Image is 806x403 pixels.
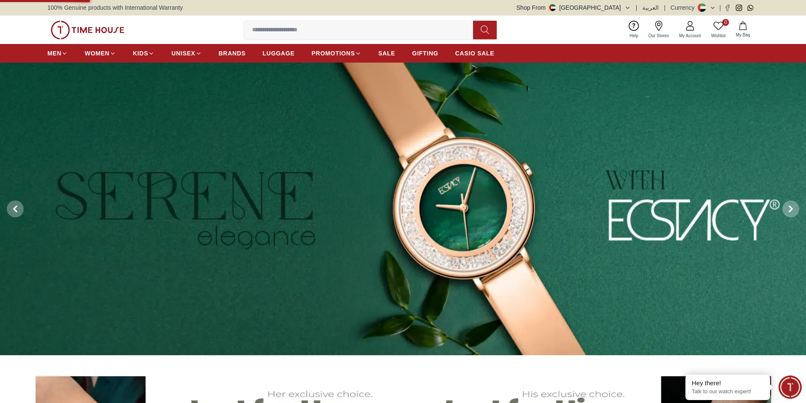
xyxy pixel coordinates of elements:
a: PROMOTIONS [311,46,361,61]
a: Our Stores [644,19,674,41]
span: | [719,3,721,12]
p: Talk to our watch expert! [692,388,764,395]
span: Help [626,33,642,39]
span: CASIO SALE [455,49,495,58]
span: | [664,3,666,12]
span: My Bag [732,32,754,38]
div: Hey there! [692,379,764,387]
a: CASIO SALE [455,46,495,61]
span: BRANDS [219,49,246,58]
button: My Bag [731,20,755,40]
span: SALE [378,49,395,58]
button: Shop From[GEOGRAPHIC_DATA] [517,3,631,12]
a: GIFTING [412,46,438,61]
span: KIDS [133,49,148,58]
a: KIDS [133,46,154,61]
a: 0Wishlist [706,19,731,41]
span: 0 [722,19,729,26]
span: GIFTING [412,49,438,58]
a: Instagram [736,5,742,11]
a: WOMEN [85,46,116,61]
img: United Arab Emirates [549,4,556,11]
a: Whatsapp [747,5,754,11]
a: Help [624,19,644,41]
img: ... [51,21,124,39]
span: UNISEX [171,49,195,58]
span: Our Stores [645,33,672,39]
span: WOMEN [85,49,110,58]
span: MEN [47,49,61,58]
span: My Account [676,33,704,39]
button: العربية [642,3,659,12]
a: UNISEX [171,46,201,61]
span: 100% Genuine products with International Warranty [47,3,183,12]
a: BRANDS [219,46,246,61]
span: LUGGAGE [263,49,295,58]
span: Wishlist [708,33,729,39]
div: Chat Widget [778,376,802,399]
a: Facebook [724,5,731,11]
a: SALE [378,46,395,61]
a: LUGGAGE [263,46,295,61]
div: Currency [671,3,698,12]
span: | [636,3,638,12]
span: PROMOTIONS [311,49,355,58]
a: MEN [47,46,68,61]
